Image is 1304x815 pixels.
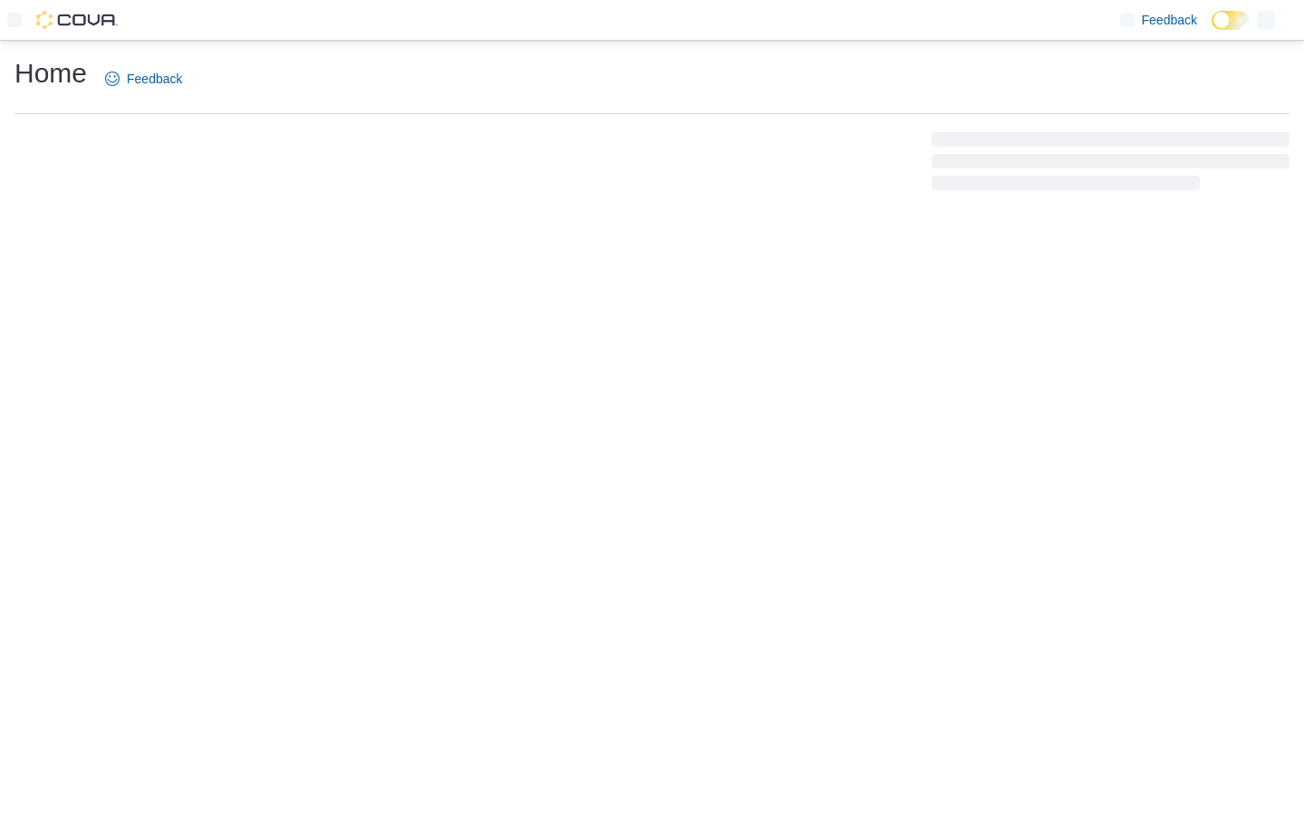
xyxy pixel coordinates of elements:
h1: Home [14,55,87,91]
span: Feedback [127,70,182,88]
input: Dark Mode [1212,11,1250,30]
img: Cova [36,11,118,29]
a: Feedback [98,61,189,97]
a: Feedback [1113,2,1204,38]
span: Loading [932,136,1290,194]
span: Feedback [1142,11,1197,29]
span: Dark Mode [1212,30,1213,31]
